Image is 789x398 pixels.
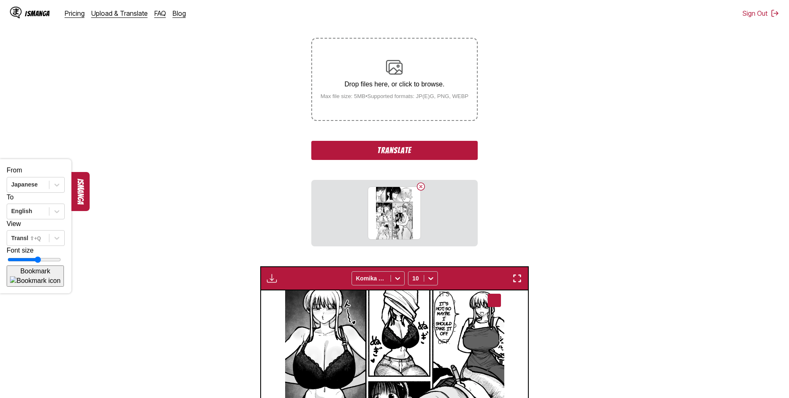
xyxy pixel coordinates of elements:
[416,182,426,192] button: Delete image
[10,276,61,285] img: Bookmark icon
[512,273,522,283] img: Enter fullscreen
[7,247,34,254] span: Font size
[430,289,458,348] p: It's hot, so maybe I should take it off.
[10,7,22,18] img: IsManga Logo
[314,81,475,88] p: Drop files here, or click to browse.
[7,194,14,201] label: To
[7,167,22,174] label: From
[311,141,477,160] button: Translate
[743,9,779,17] button: Sign Out
[25,10,50,17] div: IsManga
[314,93,475,99] small: Max file size: 5MB • Supported formats: JP(E)G, PNG, WEBP
[434,299,454,337] p: It's hot, so maybe I should take it off.
[71,172,90,211] button: ismanga
[488,294,501,307] button: Download icon
[173,9,186,17] a: Blog
[10,7,65,20] a: IsManga LogoIsManga
[154,9,166,17] a: FAQ
[771,9,779,17] img: Sign out
[267,273,277,283] img: Download translated images
[20,268,50,275] span: Bookmark
[7,220,21,227] label: View
[65,9,85,17] a: Pricing
[91,9,148,17] a: Upload & Translate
